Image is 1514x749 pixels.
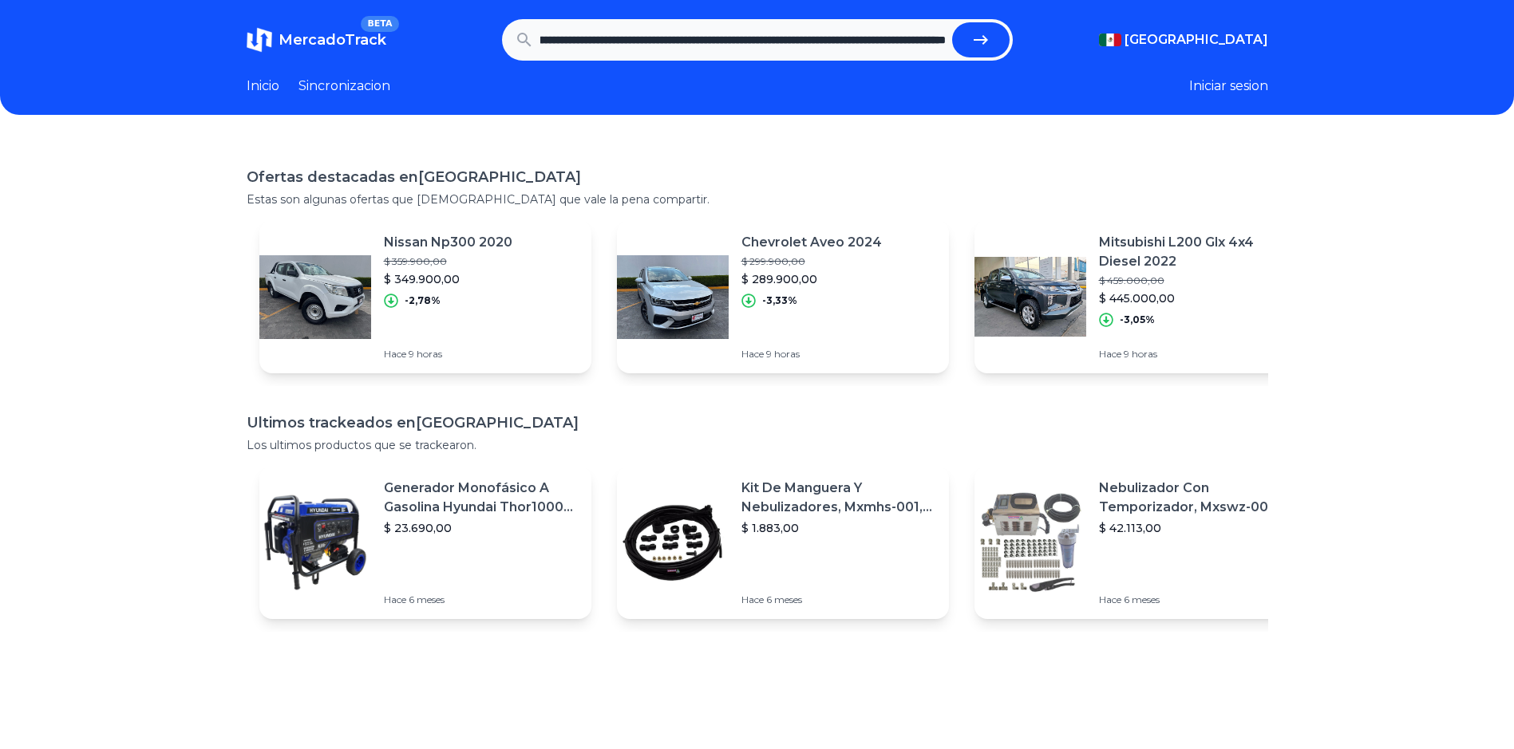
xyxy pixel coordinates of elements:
[384,255,512,268] p: $ 359.900,00
[1099,593,1294,606] p: Hace 6 meses
[247,191,1268,207] p: Estas son algunas ofertas que [DEMOGRAPHIC_DATA] que vale la pena compartir.
[741,520,936,536] p: $ 1.883,00
[259,220,591,373] a: Featured imageNissan Np300 2020$ 359.900,00$ 349.900,00-2,78%Hace 9 horas
[741,271,882,287] p: $ 289.900,00
[617,241,729,353] img: Featured image
[247,437,1268,453] p: Los ultimos productos que se trackearon.
[247,27,272,53] img: MercadoTrack
[1099,34,1121,46] img: Mexico
[384,520,579,536] p: $ 23.690,00
[741,348,882,361] p: Hace 9 horas
[259,487,371,598] img: Featured image
[361,16,398,32] span: BETA
[762,294,797,307] p: -3,33%
[974,487,1086,598] img: Featured image
[1099,290,1294,306] p: $ 445.000,00
[384,233,512,252] p: Nissan Np300 2020
[247,166,1268,188] h1: Ofertas destacadas en [GEOGRAPHIC_DATA]
[741,479,936,517] p: Kit De Manguera Y Nebulizadores, Mxmhs-001, 6m, 6 Tees, 8 Bo
[1125,30,1268,49] span: [GEOGRAPHIC_DATA]
[298,77,390,96] a: Sincronizacion
[405,294,441,307] p: -2,78%
[974,220,1306,373] a: Featured imageMitsubishi L200 Glx 4x4 Diesel 2022$ 459.000,00$ 445.000,00-3,05%Hace 9 horas
[1099,274,1294,287] p: $ 459.000,00
[1099,30,1268,49] button: [GEOGRAPHIC_DATA]
[279,31,386,49] span: MercadoTrack
[741,255,882,268] p: $ 299.900,00
[1120,313,1155,326] p: -3,05%
[1189,77,1268,96] button: Iniciar sesion
[247,77,279,96] a: Inicio
[741,593,936,606] p: Hace 6 meses
[1099,520,1294,536] p: $ 42.113,00
[974,241,1086,353] img: Featured image
[741,233,882,252] p: Chevrolet Aveo 2024
[259,466,591,619] a: Featured imageGenerador Monofásico A Gasolina Hyundai Thor10000 P 11.5 Kw$ 23.690,00Hace 6 meses
[247,412,1268,434] h1: Ultimos trackeados en [GEOGRAPHIC_DATA]
[617,487,729,598] img: Featured image
[1099,348,1294,361] p: Hace 9 horas
[384,593,579,606] p: Hace 6 meses
[974,466,1306,619] a: Featured imageNebulizador Con Temporizador, Mxswz-009, 50m, 40 Boquillas$ 42.113,00Hace 6 meses
[384,479,579,517] p: Generador Monofásico A Gasolina Hyundai Thor10000 P 11.5 Kw
[247,27,386,53] a: MercadoTrackBETA
[617,220,949,373] a: Featured imageChevrolet Aveo 2024$ 299.900,00$ 289.900,00-3,33%Hace 9 horas
[617,466,949,619] a: Featured imageKit De Manguera Y Nebulizadores, Mxmhs-001, 6m, 6 Tees, 8 Bo$ 1.883,00Hace 6 meses
[1099,479,1294,517] p: Nebulizador Con Temporizador, Mxswz-009, 50m, 40 Boquillas
[259,241,371,353] img: Featured image
[1099,233,1294,271] p: Mitsubishi L200 Glx 4x4 Diesel 2022
[384,271,512,287] p: $ 349.900,00
[384,348,512,361] p: Hace 9 horas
